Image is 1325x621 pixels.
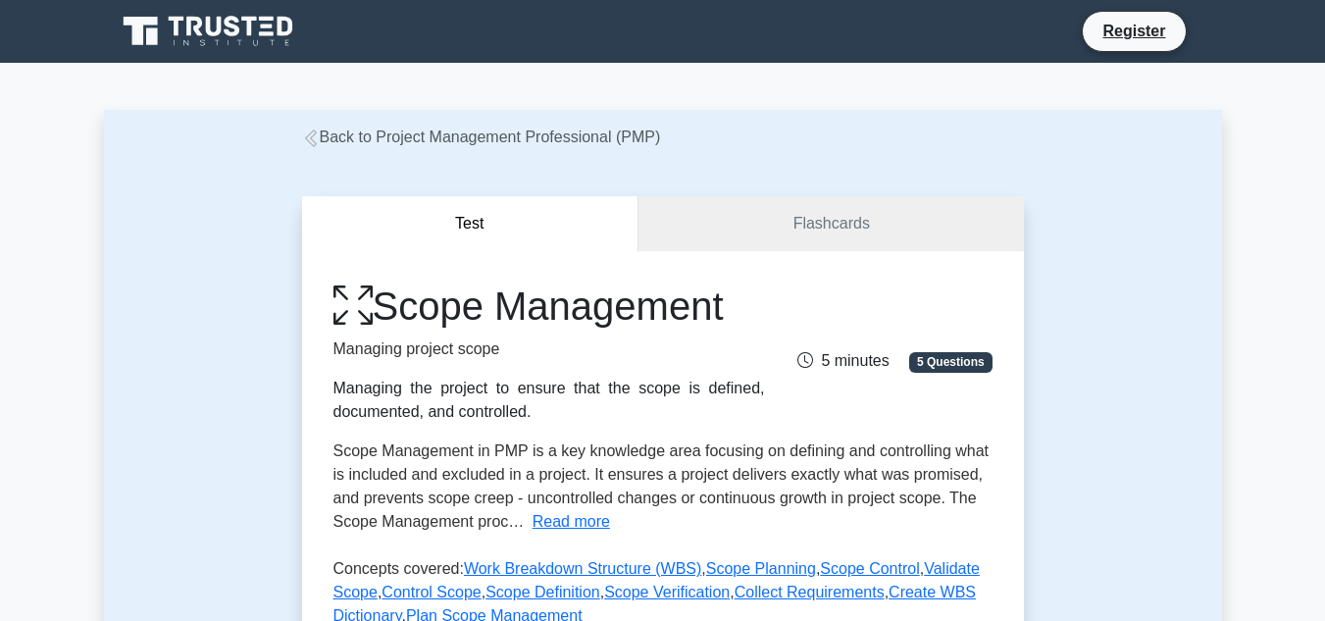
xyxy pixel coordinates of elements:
[533,510,610,534] button: Read more
[333,560,980,600] a: Validate Scope
[604,584,730,600] a: Scope Verification
[485,584,600,600] a: Scope Definition
[333,377,765,424] div: Managing the project to ensure that the scope is defined, documented, and controlled.
[464,560,701,577] a: Work Breakdown Structure (WBS)
[1091,19,1177,43] a: Register
[302,196,639,252] button: Test
[820,560,919,577] a: Scope Control
[909,352,992,372] span: 5 Questions
[302,129,661,145] a: Back to Project Management Professional (PMP)
[333,442,990,530] span: Scope Management in PMP is a key knowledge area focusing on defining and controlling what is incl...
[797,352,889,369] span: 5 minutes
[706,560,816,577] a: Scope Planning
[638,196,1023,252] a: Flashcards
[333,283,765,330] h1: Scope Management
[333,337,765,361] p: Managing project scope
[382,584,481,600] a: Control Scope
[735,584,885,600] a: Collect Requirements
